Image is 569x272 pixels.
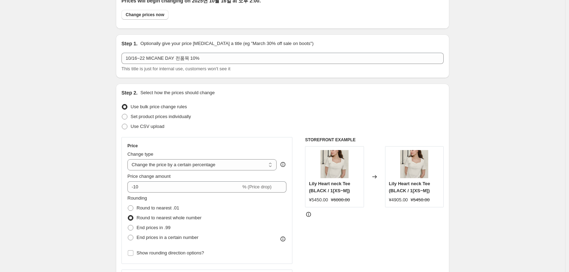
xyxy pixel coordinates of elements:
[140,40,313,47] p: Optionally give your price [MEDICAL_DATA] a title (eg "March 30% off sale on boots")
[137,235,198,240] span: End prices in a certain number
[121,89,138,96] h2: Step 2.
[121,66,230,71] span: This title is just for internal use, customers won't see it
[305,137,444,143] h6: STOREFRONT EXAMPLE
[320,150,349,178] img: lily_ivory_12_80x.jpg
[127,195,147,201] span: Rounding
[389,196,408,203] div: ¥4905.00
[137,205,179,211] span: Round to nearest .01
[127,174,171,179] span: Price change amount
[131,104,187,109] span: Use bulk price change rules
[127,181,241,193] input: -15
[121,10,168,20] button: Change prices now
[242,184,271,189] span: % (Price drop)
[121,40,138,47] h2: Step 1.
[121,53,444,64] input: 30% off holiday sale
[309,181,350,193] span: Lily Heart neck Tee (BLACK / 1[XS~M])
[411,196,430,203] strike: ¥5450.00
[137,225,171,230] span: End prices in .99
[137,215,201,220] span: Round to nearest whole number
[400,150,428,178] img: lily_ivory_12_80x.jpg
[331,196,350,203] strike: ¥6000.00
[309,196,328,203] div: ¥5450.00
[131,114,191,119] span: Set product prices individually
[127,143,138,149] h3: Price
[126,12,164,18] span: Change prices now
[389,181,430,193] span: Lily Heart neck Tee (BLACK / 1[XS~M])
[127,151,153,157] span: Change type
[279,161,286,168] div: help
[131,124,164,129] span: Use CSV upload
[137,250,204,255] span: Show rounding direction options?
[140,89,215,96] p: Select how the prices should change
